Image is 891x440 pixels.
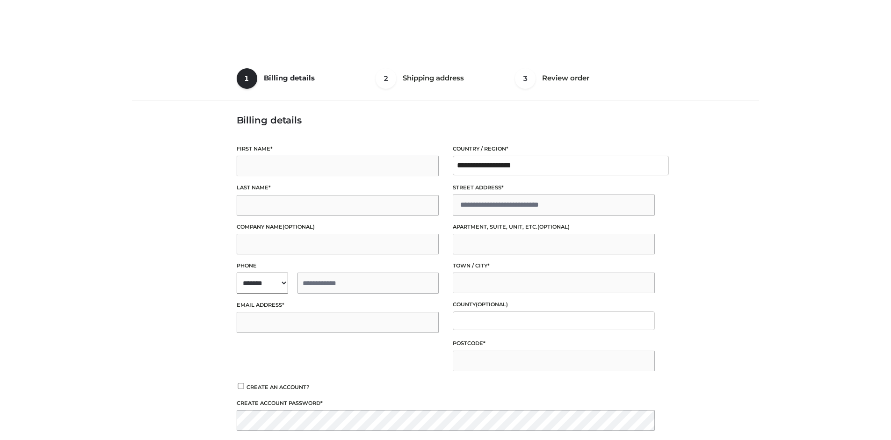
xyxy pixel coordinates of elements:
span: Billing details [264,73,315,82]
span: (optional) [476,301,508,308]
span: 3 [515,68,536,89]
span: Create an account? [246,384,310,390]
span: Shipping address [403,73,464,82]
label: Create account password [237,399,655,408]
span: (optional) [537,224,570,230]
span: (optional) [283,224,315,230]
label: First name [237,144,439,153]
label: Last name [237,183,439,192]
label: Street address [453,183,655,192]
label: Country / Region [453,144,655,153]
label: Postcode [453,339,655,348]
label: Town / City [453,261,655,270]
label: Company name [237,223,439,231]
label: Apartment, suite, unit, etc. [453,223,655,231]
span: Review order [542,73,589,82]
span: 1 [237,68,257,89]
input: Create an account? [237,383,245,389]
label: Phone [237,261,439,270]
label: County [453,300,655,309]
span: 2 [376,68,396,89]
label: Email address [237,301,439,310]
h3: Billing details [237,115,655,126]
